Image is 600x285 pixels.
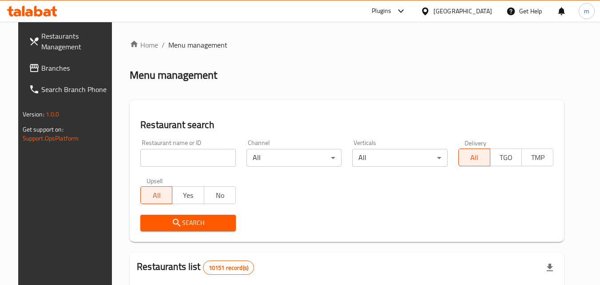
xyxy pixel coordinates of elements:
[140,215,236,231] button: Search
[23,108,44,120] span: Version:
[130,40,564,50] nav: breadcrumb
[137,260,254,275] h2: Restaurants list
[140,118,553,132] h2: Restaurant search
[246,149,342,167] div: All
[23,132,79,144] a: Support.OpsPlatform
[172,186,204,204] button: Yes
[203,261,254,275] div: Total records count
[204,186,236,204] button: No
[462,151,487,164] span: All
[22,57,119,79] a: Branches
[465,140,487,146] label: Delivery
[23,124,64,135] span: Get support on:
[539,257,560,278] div: Export file
[147,217,229,229] span: Search
[490,149,522,166] button: TGO
[144,189,169,202] span: All
[41,84,111,95] span: Search Branch Phone
[458,149,490,166] button: All
[521,149,553,166] button: TMP
[494,151,518,164] span: TGO
[176,189,200,202] span: Yes
[525,151,550,164] span: TMP
[41,63,111,73] span: Branches
[22,79,119,100] a: Search Branch Phone
[22,25,119,57] a: Restaurants Management
[41,31,111,52] span: Restaurants Management
[584,6,589,16] span: m
[372,6,391,16] div: Plugins
[46,108,60,120] span: 1.0.0
[433,6,492,16] div: [GEOGRAPHIC_DATA]
[162,40,165,50] li: /
[352,149,448,167] div: All
[208,189,232,202] span: No
[140,149,236,167] input: Search for restaurant name or ID..
[203,264,254,272] span: 10151 record(s)
[168,40,227,50] span: Menu management
[130,68,217,82] h2: Menu management
[147,177,163,184] label: Upsell
[130,40,158,50] a: Home
[140,186,172,204] button: All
